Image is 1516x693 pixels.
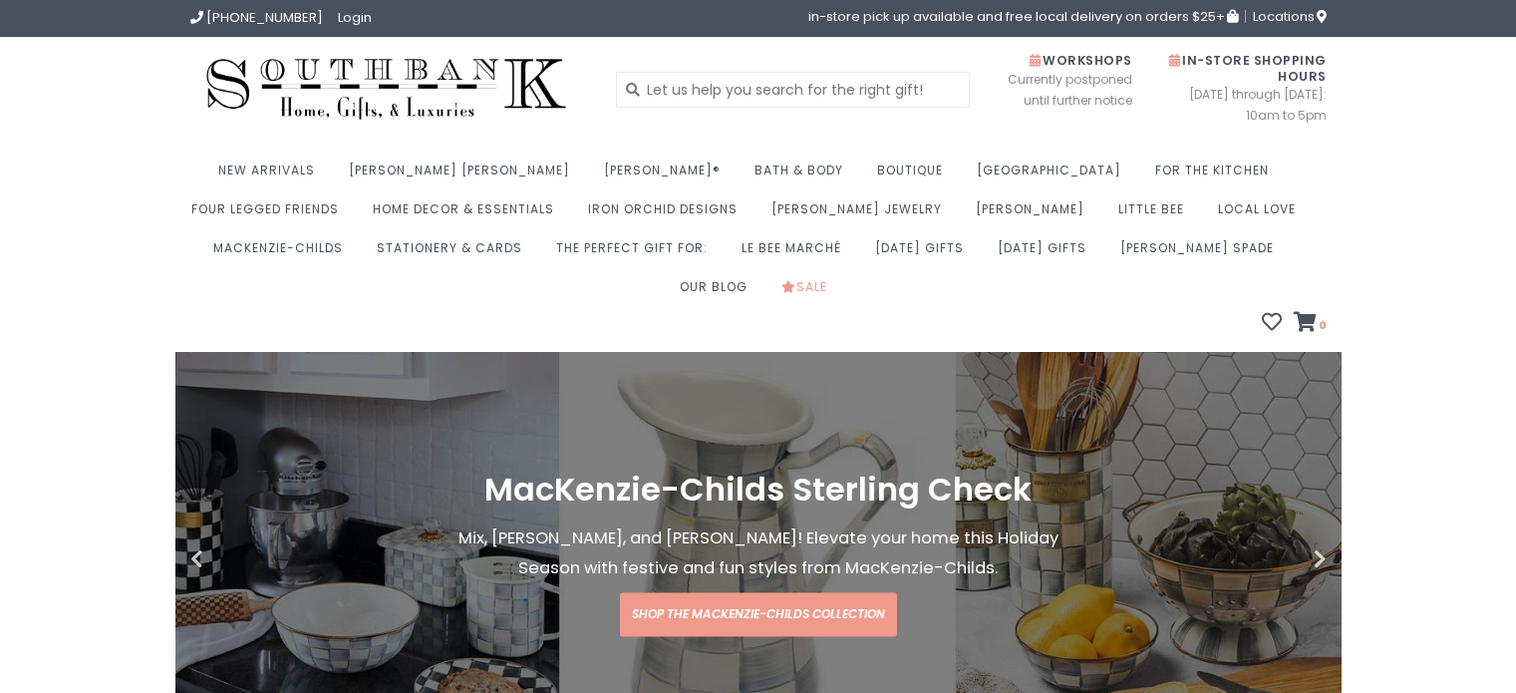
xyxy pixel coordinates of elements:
[808,10,1238,23] span: in-store pick up available and free local delivery on orders $25+
[742,234,851,273] a: Le Bee Marché
[1253,7,1327,26] span: Locations
[1227,549,1327,569] button: Next
[877,157,953,195] a: Boutique
[377,234,532,273] a: Stationery & Cards
[588,195,748,234] a: Iron Orchid Designs
[875,234,974,273] a: [DATE] Gifts
[373,195,564,234] a: Home Decor & Essentials
[338,8,372,27] a: Login
[1030,52,1132,69] span: Workshops
[190,8,323,27] a: [PHONE_NUMBER]
[458,527,1059,580] span: Mix, [PERSON_NAME], and [PERSON_NAME]! Elevate your home this Holiday Season with festive and fun...
[998,234,1096,273] a: [DATE] Gifts
[1118,195,1194,234] a: Little Bee
[781,273,837,312] a: Sale
[1245,10,1327,23] a: Locations
[1155,157,1279,195] a: For the Kitchen
[206,8,323,27] span: [PHONE_NUMBER]
[349,157,580,195] a: [PERSON_NAME] [PERSON_NAME]
[755,157,853,195] a: Bath & Body
[771,195,952,234] a: [PERSON_NAME] Jewelry
[1169,52,1327,85] span: In-Store Shopping Hours
[977,157,1131,195] a: [GEOGRAPHIC_DATA]
[983,69,1132,111] span: Currently postponed until further notice
[218,157,325,195] a: New Arrivals
[190,52,583,127] img: Southbank Gift Company -- Home, Gifts, and Luxuries
[1317,317,1327,333] span: 0
[213,234,353,273] a: MacKenzie-Childs
[191,195,349,234] a: Four Legged Friends
[556,234,718,273] a: The perfect gift for:
[190,549,290,569] button: Previous
[620,593,897,637] a: Shop the MacKenzie-Childs Collection
[604,157,731,195] a: [PERSON_NAME]®
[680,273,758,312] a: Our Blog
[452,473,1065,509] h1: MacKenzie-Childs Sterling Check
[1120,234,1284,273] a: [PERSON_NAME] Spade
[1162,84,1327,126] span: [DATE] through [DATE]: 10am to 5pm
[1294,314,1327,334] a: 0
[976,195,1094,234] a: [PERSON_NAME]
[616,72,970,108] input: Let us help you search for the right gift!
[1218,195,1306,234] a: Local Love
